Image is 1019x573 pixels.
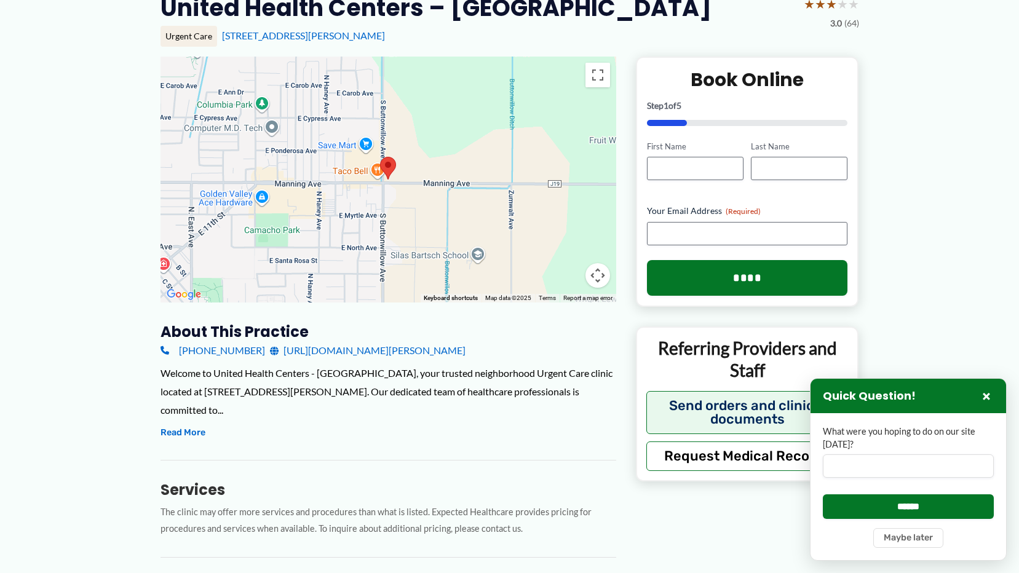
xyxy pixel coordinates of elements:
h3: About this practice [161,322,616,341]
label: Your Email Address [647,205,848,217]
div: Welcome to United Health Centers - [GEOGRAPHIC_DATA], your trusted neighborhood Urgent Care clini... [161,364,616,419]
button: Send orders and clinical documents [646,391,849,434]
button: Map camera controls [585,263,610,288]
span: (Required) [726,207,761,216]
h3: Services [161,480,616,499]
button: Close [979,389,994,403]
label: What were you hoping to do on our site [DATE]? [823,425,994,451]
span: 3.0 [830,15,842,31]
a: [URL][DOMAIN_NAME][PERSON_NAME] [270,341,466,360]
button: Keyboard shortcuts [424,294,478,302]
a: Open this area in Google Maps (opens a new window) [164,286,204,302]
button: Read More [161,425,205,440]
h2: Book Online [647,68,848,92]
img: Google [164,286,204,302]
div: Urgent Care [161,26,217,47]
span: (64) [844,15,859,31]
button: Request Medical Records [646,441,849,471]
h3: Quick Question! [823,389,916,403]
label: First Name [647,141,743,152]
p: The clinic may offer more services and procedures than what is listed. Expected Healthcare provid... [161,504,616,537]
a: Report a map error [563,294,613,301]
span: 5 [676,100,681,111]
a: [PHONE_NUMBER] [161,341,265,360]
span: 1 [664,100,668,111]
a: [STREET_ADDRESS][PERSON_NAME] [222,30,385,41]
span: Map data ©2025 [485,294,531,301]
button: Maybe later [873,528,943,548]
button: Toggle fullscreen view [585,63,610,87]
p: Step of [647,101,848,110]
a: Terms (opens in new tab) [539,294,556,301]
p: Referring Providers and Staff [646,337,849,382]
label: Last Name [751,141,847,152]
